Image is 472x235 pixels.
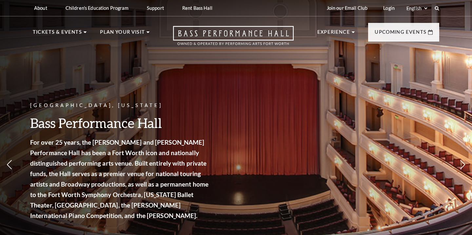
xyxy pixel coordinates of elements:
[30,115,210,131] h3: Bass Performance Hall
[317,28,350,40] p: Experience
[30,138,208,219] strong: For over 25 years, the [PERSON_NAME] and [PERSON_NAME] Performance Hall has been a Fort Worth ico...
[405,5,428,11] select: Select:
[33,28,82,40] p: Tickets & Events
[66,5,128,11] p: Children's Education Program
[34,5,47,11] p: About
[147,5,164,11] p: Support
[182,5,212,11] p: Rent Bass Hall
[30,101,210,110] p: [GEOGRAPHIC_DATA], [US_STATE]
[375,28,426,40] p: Upcoming Events
[100,28,145,40] p: Plan Your Visit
